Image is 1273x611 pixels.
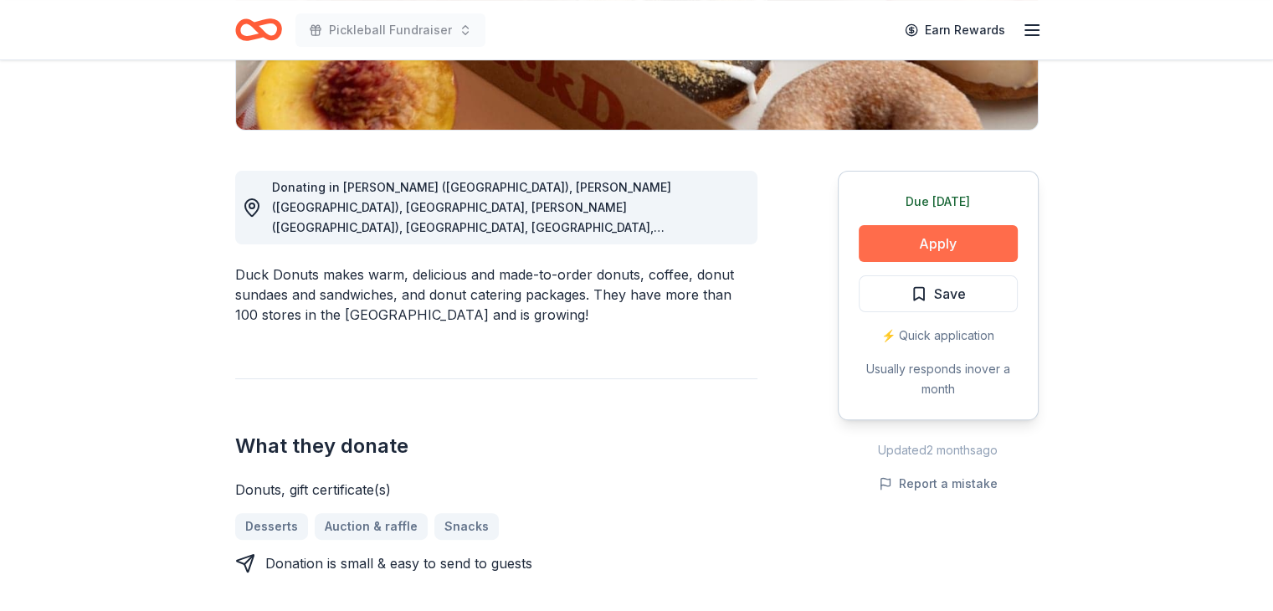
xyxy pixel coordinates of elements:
[295,13,485,47] button: Pickleball Fundraiser
[235,433,757,460] h2: What they donate
[859,326,1018,346] div: ⚡️ Quick application
[879,474,998,494] button: Report a mistake
[859,359,1018,399] div: Usually responds in over a month
[315,513,428,540] a: Auction & raffle
[235,480,757,500] div: Donuts, gift certificate(s)
[895,15,1015,45] a: Earn Rewards
[235,10,282,49] a: Home
[859,225,1018,262] button: Apply
[859,275,1018,312] button: Save
[272,180,671,415] span: Donating in [PERSON_NAME] ([GEOGRAPHIC_DATA]), [PERSON_NAME] ([GEOGRAPHIC_DATA]), [GEOGRAPHIC_DAT...
[329,20,452,40] span: Pickleball Fundraiser
[859,192,1018,212] div: Due [DATE]
[235,513,308,540] a: Desserts
[838,440,1039,460] div: Updated 2 months ago
[235,264,757,325] div: Duck Donuts makes warm, delicious and made-to-order donuts, coffee, donut sundaes and sandwiches,...
[265,553,532,573] div: Donation is small & easy to send to guests
[434,513,499,540] a: Snacks
[934,283,966,305] span: Save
